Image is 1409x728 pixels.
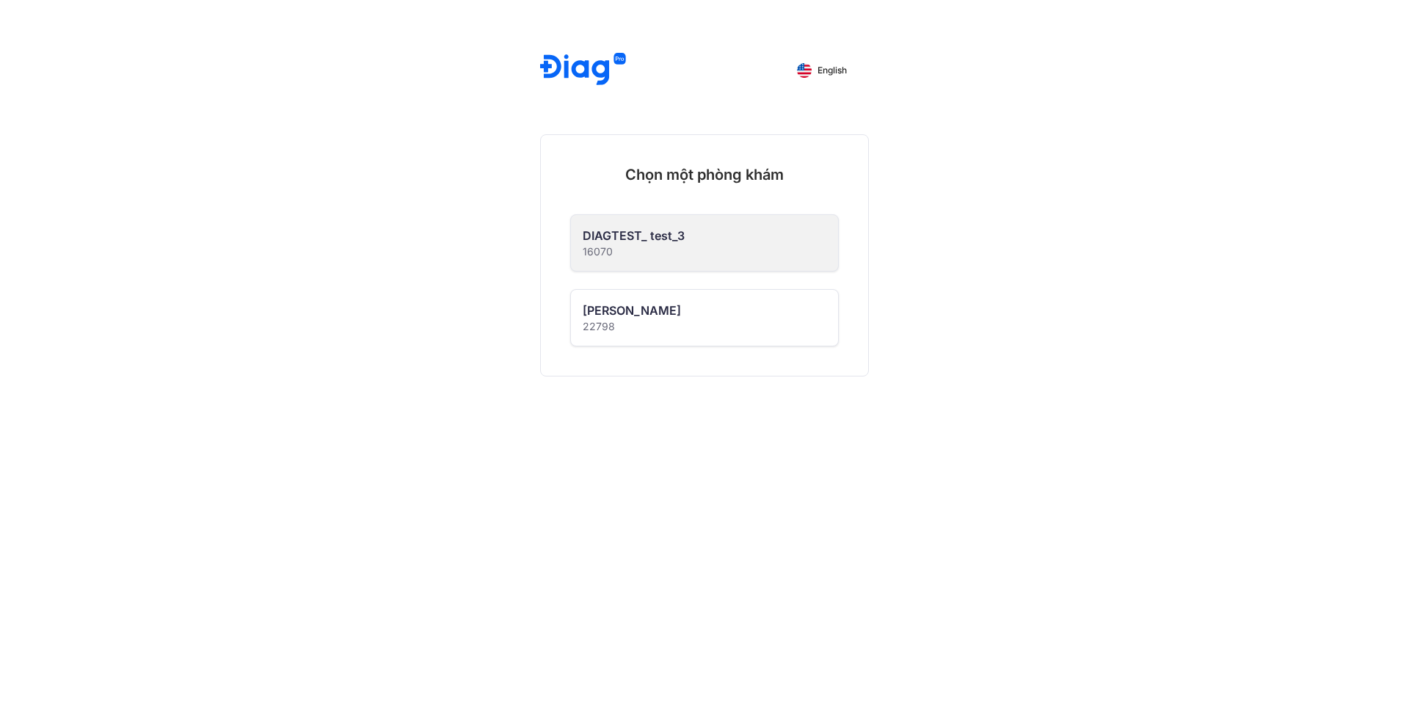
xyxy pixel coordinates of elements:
div: 22798 [583,319,681,334]
div: 16070 [583,244,685,259]
div: Chọn một phòng khám [570,164,839,185]
img: English [797,63,812,78]
button: English [787,59,857,82]
img: logo [540,53,626,87]
span: English [818,65,847,76]
div: DIAGTEST_ test_3 [583,227,685,244]
div: [PERSON_NAME] [583,302,681,319]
